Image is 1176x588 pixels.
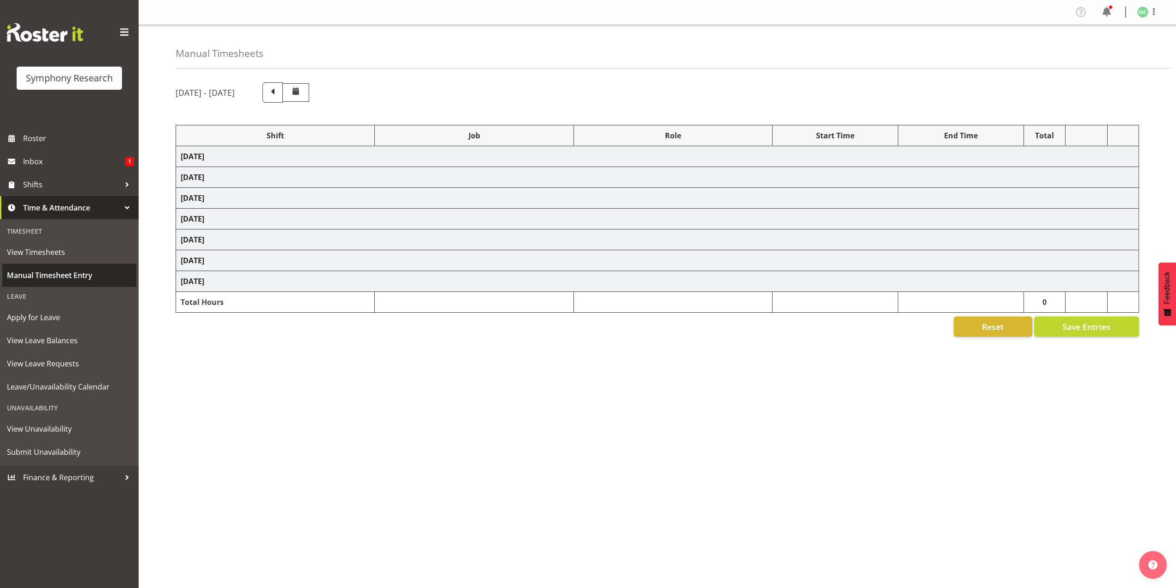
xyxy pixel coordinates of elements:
[2,241,136,264] a: View Timesheets
[176,271,1139,292] td: [DATE]
[23,178,120,192] span: Shifts
[23,131,134,145] span: Roster
[125,157,134,166] span: 1
[7,380,132,394] span: Leave/Unavailability Calendar
[2,329,136,352] a: View Leave Balances
[176,209,1139,229] td: [DATE]
[1148,560,1158,569] img: help-xxl-2.png
[7,268,132,282] span: Manual Timesheet Entry
[176,48,263,59] h4: Manual Timesheets
[1158,262,1176,325] button: Feedback - Show survey
[176,87,235,98] h5: [DATE] - [DATE]
[7,334,132,347] span: View Leave Balances
[23,201,120,215] span: Time & Attendance
[7,357,132,371] span: View Leave Requests
[954,316,1032,337] button: Reset
[7,422,132,436] span: View Unavailability
[2,264,136,287] a: Manual Timesheet Entry
[23,155,125,168] span: Inbox
[1029,130,1061,141] div: Total
[1034,316,1139,337] button: Save Entries
[2,352,136,375] a: View Leave Requests
[176,188,1139,209] td: [DATE]
[7,23,83,42] img: Rosterit website logo
[7,445,132,459] span: Submit Unavailability
[176,229,1139,250] td: [DATE]
[1062,321,1110,333] span: Save Entries
[7,310,132,324] span: Apply for Leave
[2,398,136,417] div: Unavailability
[379,130,568,141] div: Job
[181,130,370,141] div: Shift
[2,287,136,306] div: Leave
[2,440,136,464] a: Submit Unavailability
[903,130,1019,141] div: End Time
[1024,292,1066,313] td: 0
[982,321,1004,333] span: Reset
[2,222,136,241] div: Timesheet
[26,71,113,85] div: Symphony Research
[2,306,136,329] a: Apply for Leave
[176,250,1139,271] td: [DATE]
[579,130,768,141] div: Role
[777,130,893,141] div: Start Time
[2,417,136,440] a: View Unavailability
[1163,272,1171,304] span: Feedback
[176,146,1139,167] td: [DATE]
[7,245,132,259] span: View Timesheets
[1137,6,1148,18] img: matthew-coleman1906.jpg
[176,167,1139,188] td: [DATE]
[2,375,136,398] a: Leave/Unavailability Calendar
[176,292,375,313] td: Total Hours
[23,470,120,484] span: Finance & Reporting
